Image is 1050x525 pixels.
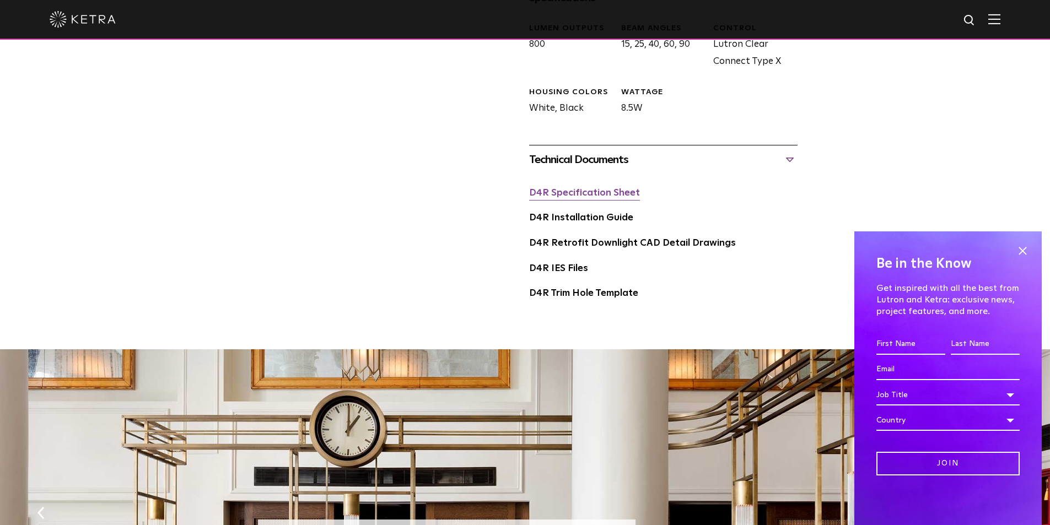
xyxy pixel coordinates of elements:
[876,334,945,355] input: First Name
[529,264,588,273] a: D4R IES Files
[521,87,613,117] div: White, Black
[621,87,705,98] div: WATTAGE
[876,385,1020,405] div: Job Title
[951,334,1020,355] input: Last Name
[50,11,116,28] img: ketra-logo-2019-white
[529,289,638,298] a: D4R Trim Hole Template
[876,283,1020,317] p: Get inspired with all the best from Lutron and Ketra: exclusive news, project features, and more.
[876,253,1020,274] h4: Be in the Know
[705,23,797,71] div: Lutron Clear Connect Type X
[529,213,633,223] a: D4R Installation Guide
[988,14,1000,24] img: Hamburger%20Nav.svg
[876,410,1020,431] div: Country
[876,452,1020,475] input: Join
[529,239,736,248] a: D4R Retrofit Downlight CAD Detail Drawings
[613,23,705,71] div: 15, 25, 40, 60, 90
[529,87,613,98] div: HOUSING COLORS
[963,14,977,28] img: search icon
[613,87,705,117] div: 8.5W
[876,359,1020,380] input: Email
[529,151,798,169] div: Technical Documents
[35,506,46,520] button: Previous
[529,188,640,198] a: D4R Specification Sheet
[521,23,613,71] div: 800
